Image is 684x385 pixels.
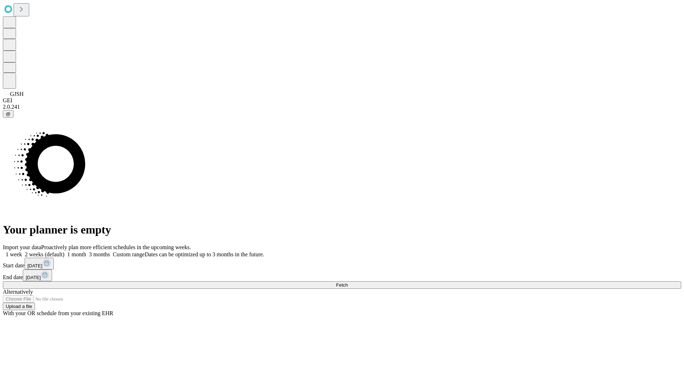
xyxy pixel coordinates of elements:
span: GJSH [10,91,24,97]
span: Dates can be optimized up to 3 months in the future. [145,251,264,257]
span: [DATE] [27,263,42,268]
span: Import your data [3,244,41,250]
span: [DATE] [26,275,41,280]
span: 2 weeks (default) [25,251,64,257]
h1: Your planner is empty [3,223,681,236]
div: Start date [3,258,681,269]
div: End date [3,269,681,281]
span: 1 week [6,251,22,257]
button: Fetch [3,281,681,289]
span: With your OR schedule from your existing EHR [3,310,113,316]
span: Custom range [113,251,145,257]
span: Fetch [336,282,348,288]
button: @ [3,110,14,118]
span: 3 months [89,251,110,257]
span: Proactively plan more efficient schedules in the upcoming weeks. [41,244,191,250]
button: Upload a file [3,303,35,310]
div: GEI [3,97,681,104]
span: 1 month [67,251,86,257]
span: @ [6,111,11,117]
button: [DATE] [23,269,52,281]
span: Alternatively [3,289,33,295]
div: 2.0.241 [3,104,681,110]
button: [DATE] [25,258,54,269]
